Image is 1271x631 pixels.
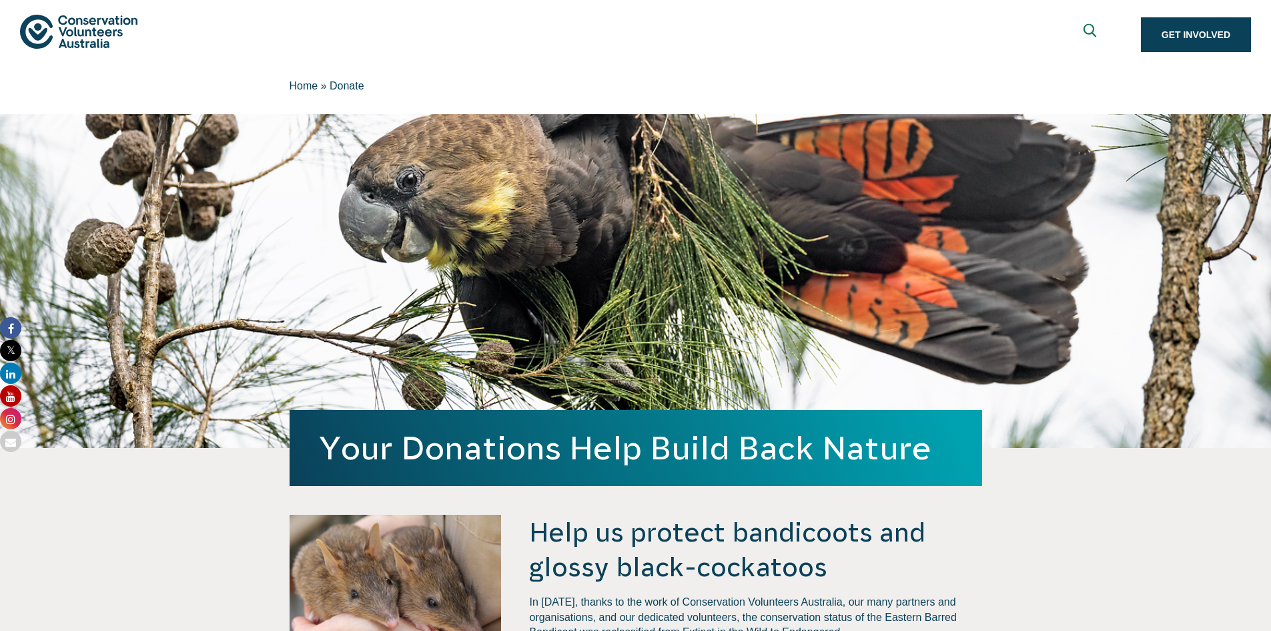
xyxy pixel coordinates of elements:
span: » [321,80,327,91]
span: Donate [330,80,364,91]
img: logo.svg [20,15,137,49]
h4: Help us protect bandicoots and glossy black-cockatoos [529,515,981,584]
a: Home [290,80,318,91]
span: Expand search box [1083,23,1100,45]
h1: Your Donations Help Build Back Nature [319,430,953,466]
button: Show mobile navigation menu [1219,12,1251,44]
button: Expand search box Close search box [1076,19,1108,51]
a: Get Involved [1141,17,1251,52]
